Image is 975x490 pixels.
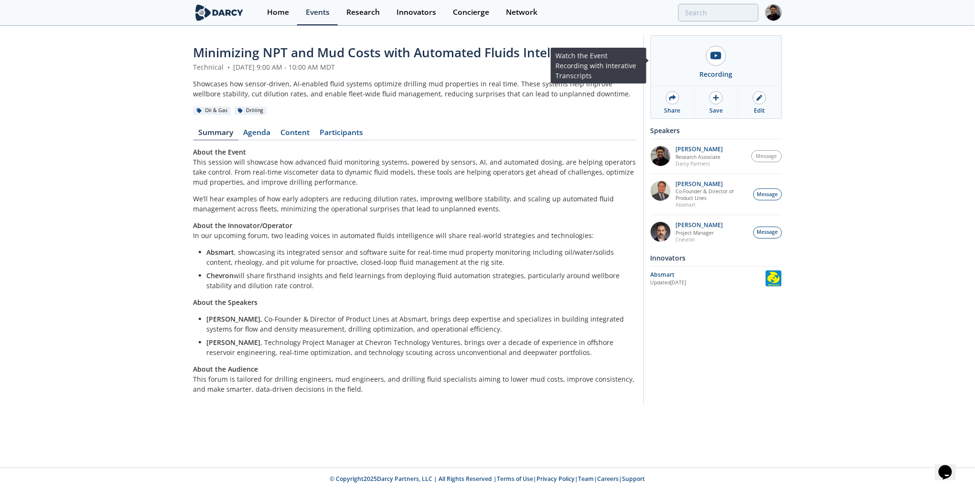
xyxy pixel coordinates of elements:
strong: About the Speakers [193,298,258,307]
p: This session will showcase how advanced fluid monitoring systems, powered by sensors, AI, and aut... [193,147,637,187]
div: Events [306,9,330,16]
p: [PERSON_NAME] [675,181,748,188]
div: Speakers [651,122,782,139]
button: Message [751,150,782,162]
div: Updated [DATE] [651,279,765,287]
strong: About the Event [193,147,246,156]
span: Minimizing NPT and Mud Costs with Automated Fluids Intelligence [193,44,593,61]
strong: Chevron [207,271,234,280]
p: Project Manager [675,229,723,236]
a: Summary [193,129,238,140]
a: Terms of Use [497,475,534,483]
input: Advanced Search [678,4,759,21]
div: Save [709,106,723,115]
div: Home [267,9,289,16]
p: This forum is tailored for drilling engineers, mud engineers, and drilling fluid specialists aimi... [193,364,637,394]
p: Chevron [675,236,723,243]
button: Message [753,188,782,200]
div: Innovators [651,250,782,266]
strong: [PERSON_NAME] [207,338,261,347]
img: logo-wide.svg [193,4,246,21]
p: [PERSON_NAME] [675,146,723,153]
a: Edit [738,86,781,118]
div: Research [346,9,380,16]
p: © Copyright 2025 Darcy Partners, LLC | All Rights Reserved | | | | | [134,475,841,483]
span: Message [756,153,777,160]
div: Drilling [235,106,267,115]
div: Recording [700,69,733,79]
div: Edit [754,106,765,115]
li: will share firsthand insights and field learnings from deploying fluid automation strategies, par... [207,271,630,291]
span: Message [757,229,778,236]
p: In our upcoming forum, two leading voices in automated fluids intelligence will share real-world ... [193,220,637,240]
div: Technical [DATE] 9:00 AM - 10:00 AM MDT [193,62,637,72]
p: Darcy Partners [675,160,723,167]
span: Message [757,191,778,198]
strong: [PERSON_NAME] [207,314,261,323]
div: Share [664,106,681,115]
p: [PERSON_NAME] [675,222,723,229]
li: , Technology Project Manager at Chevron Technology Ventures, brings over a decade of experience i... [207,337,630,357]
img: 0796ef69-b90a-4e68-ba11-5d0191a10bb8 [651,222,671,242]
li: , showcasing its integrated sensor and software suite for real-time mud property monitoring inclu... [207,247,630,267]
a: Absmart Updated[DATE] Absmart [651,270,782,287]
button: Message [753,227,782,239]
strong: Absmart [207,248,235,257]
div: Innovators [396,9,436,16]
iframe: chat widget [935,452,965,480]
div: Network [506,9,537,16]
a: Content [276,129,315,140]
a: Privacy Policy [537,475,575,483]
a: Careers [598,475,619,483]
img: Absmart [765,270,782,287]
strong: About the Innovator/Operator [193,221,293,230]
strong: About the Audience [193,365,258,374]
img: Profile [765,4,782,21]
img: f391ab45-d698-4384-b787-576124f63af6 [651,181,671,201]
a: Support [622,475,645,483]
a: Participants [315,129,368,140]
div: Oil & Gas [193,106,231,115]
li: , Co-Founder & Director of Product Lines at Absmart, brings deep expertise and specializes in bui... [207,314,630,334]
a: Agenda [238,129,276,140]
div: Absmart [651,271,765,279]
p: Absmart [675,201,748,208]
p: Research Associate [675,154,723,160]
div: Concierge [453,9,489,16]
a: Recording [651,36,782,86]
a: Team [579,475,594,483]
span: • [226,63,232,72]
p: We’ll hear examples of how early adopters are reducing dilution rates, improving wellbore stabili... [193,194,637,214]
div: Showcases how sensor-driven, AI-enabled fluid systems optimize drilling mud properties in real ti... [193,79,637,99]
p: Co-Founder & Director of Product Lines [675,188,748,201]
img: 92797456-ae33-4003-90ad-aa7d548e479e [651,146,671,166]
